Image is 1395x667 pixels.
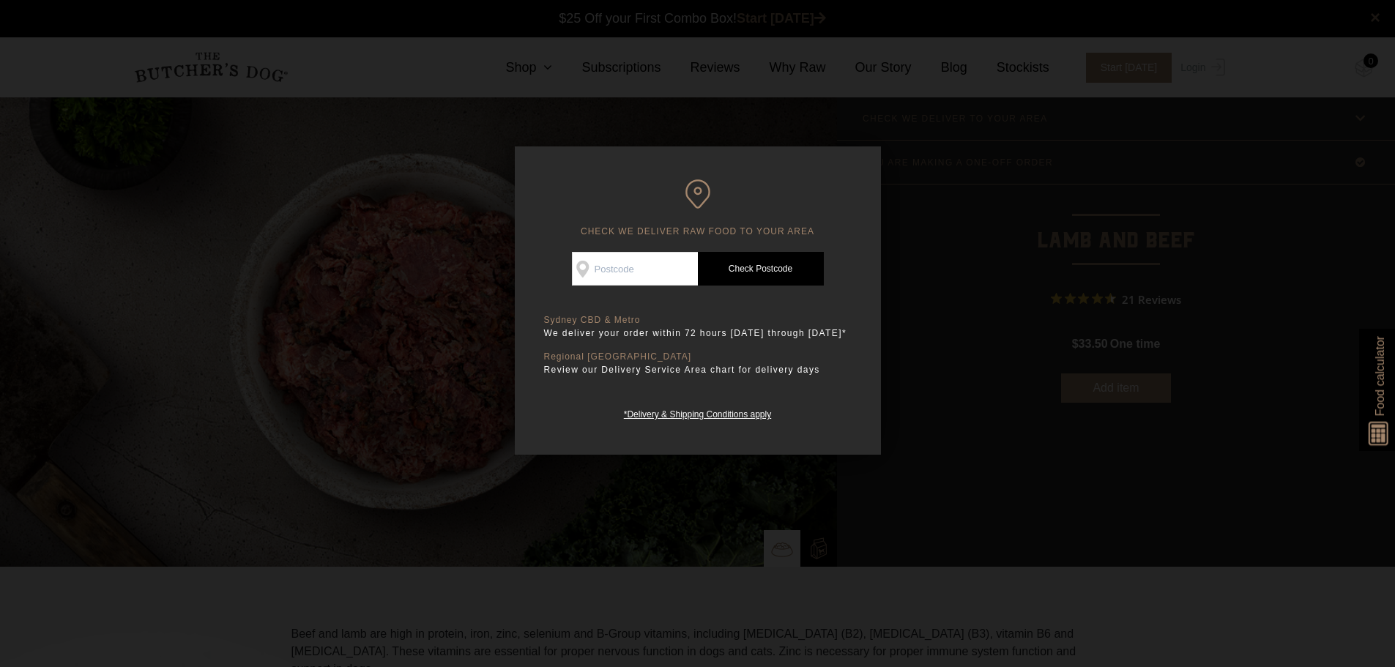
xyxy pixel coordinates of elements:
p: Sydney CBD & Metro [544,315,852,326]
p: We deliver your order within 72 hours [DATE] through [DATE]* [544,326,852,340]
h6: CHECK WE DELIVER RAW FOOD TO YOUR AREA [544,179,852,237]
input: Postcode [572,252,698,286]
p: Regional [GEOGRAPHIC_DATA] [544,351,852,362]
p: Review our Delivery Service Area chart for delivery days [544,362,852,377]
span: Food calculator [1371,336,1388,416]
a: Check Postcode [698,252,824,286]
a: *Delivery & Shipping Conditions apply [624,406,771,420]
